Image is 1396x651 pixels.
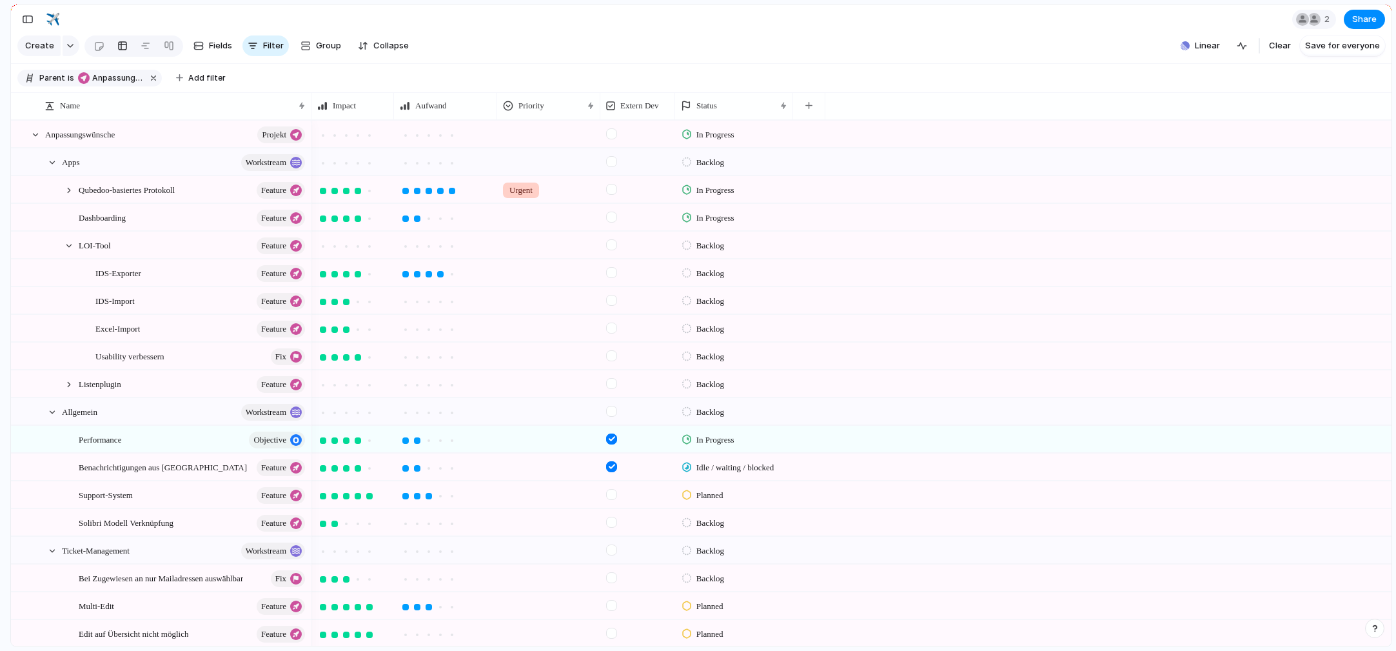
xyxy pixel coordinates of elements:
[43,9,63,30] button: ✈️
[79,237,111,252] span: LOI-Tool
[92,72,143,84] span: Anpassungswünsche
[257,626,305,643] button: Feature
[1264,35,1296,56] button: Clear
[275,570,286,588] span: Fix
[79,487,133,502] span: Support-System
[246,542,286,560] span: workstream
[249,432,305,448] button: objective
[79,459,247,474] span: Benachrichtigungen aus [GEOGRAPHIC_DATA]
[246,403,286,421] span: workstream
[46,10,60,28] div: ✈️
[1344,10,1385,29] button: Share
[696,461,774,474] span: Idle / waiting / blocked
[696,434,734,446] span: In Progress
[263,39,284,52] span: Filter
[95,293,135,308] span: IDS-Import
[168,69,233,87] button: Add filter
[79,626,188,641] span: Edit auf Übersicht nicht möglich
[257,210,305,226] button: Feature
[79,570,243,585] span: Bei Zugewiesen an nur Mailadressen auswählbar
[242,35,289,56] button: Filter
[95,265,141,280] span: IDS-Exporter
[257,237,305,254] button: Feature
[696,239,724,252] span: Backlog
[333,99,356,112] span: Impact
[262,126,286,144] span: Projekt
[62,404,97,419] span: Allgemein
[257,126,305,143] button: Projekt
[261,209,286,227] span: Feature
[271,570,305,587] button: Fix
[1305,39,1380,52] span: Save for everyone
[696,295,724,308] span: Backlog
[246,154,286,172] span: workstream
[1195,39,1220,52] span: Linear
[79,210,126,225] span: Dashboarding
[79,432,121,446] span: Performance
[25,39,54,52] span: Create
[509,184,533,197] span: Urgent
[1352,13,1377,26] span: Share
[518,99,544,112] span: Priority
[696,267,724,280] span: Backlog
[79,182,175,197] span: Qubedoo-basiertes Protokoll
[257,376,305,393] button: Feature
[79,376,121,391] span: Listenplugin
[257,459,305,476] button: Feature
[261,237,286,255] span: Feature
[696,184,734,197] span: In Progress
[316,39,341,52] span: Group
[209,39,232,52] span: Fields
[620,99,659,112] span: Extern Dev
[75,71,145,85] button: Anpassungswünsche
[261,597,286,616] span: Feature
[257,487,305,504] button: Feature
[68,72,74,84] span: is
[696,489,723,502] span: Planned
[415,99,446,112] span: Aufwand
[62,154,79,169] span: Apps
[261,292,286,310] span: Feature
[188,35,237,56] button: Fields
[275,348,286,366] span: Fix
[60,99,80,112] span: Name
[696,99,717,112] span: Status
[261,181,286,199] span: Feature
[257,293,305,310] button: Feature
[95,348,164,363] span: Usability verbessern
[261,376,286,394] span: Feature
[79,598,114,613] span: Multi-Edit
[271,348,305,365] button: Fix
[261,320,286,338] span: Feature
[261,625,286,643] span: Feature
[261,486,286,505] span: Feature
[257,182,305,199] button: Feature
[39,72,65,84] span: Parent
[696,350,724,363] span: Backlog
[1175,36,1225,55] button: Linear
[253,431,286,449] span: objective
[95,321,140,336] span: Excel-Import
[353,35,414,56] button: Collapse
[257,321,305,337] button: Feature
[696,323,724,336] span: Backlog
[696,545,724,557] span: Backlog
[1269,39,1291,52] span: Clear
[294,35,348,56] button: Group
[696,378,724,391] span: Backlog
[241,404,305,421] button: workstream
[45,126,115,141] span: Anpassungswünsche
[257,265,305,282] button: Feature
[241,543,305,559] button: workstream
[373,39,409,52] span: Collapse
[79,515,173,530] span: Solibri Modell Verknüpfung
[696,212,734,225] span: In Progress
[62,543,130,557] span: Ticket-Management
[78,72,143,84] span: Anpassungswünsche
[696,628,723,641] span: Planned
[1300,35,1385,56] button: Save for everyone
[696,128,734,141] span: In Progress
[188,72,226,84] span: Add filter
[261,514,286,532] span: Feature
[696,600,723,613] span: Planned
